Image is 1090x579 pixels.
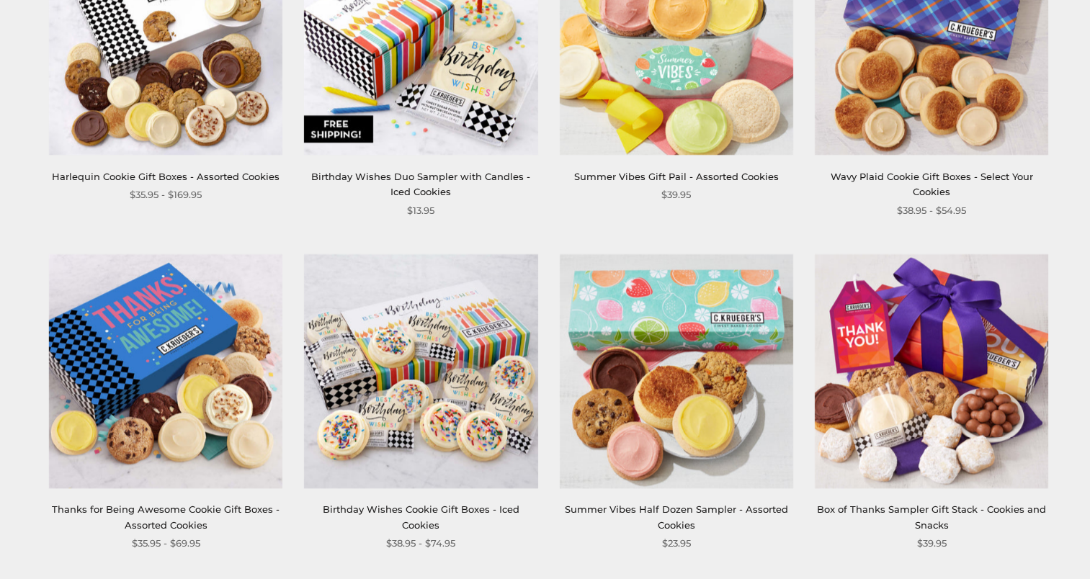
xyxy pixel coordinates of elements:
img: Summer Vibes Half Dozen Sampler - Assorted Cookies [559,254,792,488]
a: Summer Vibes Half Dozen Sampler - Assorted Cookies [565,503,788,530]
a: Harlequin Cookie Gift Boxes - Assorted Cookies [52,171,280,182]
span: $35.95 - $69.95 [131,536,200,551]
span: $13.95 [407,203,434,218]
span: $35.95 - $169.95 [130,187,202,202]
img: Thanks for Being Awesome Cookie Gift Boxes - Assorted Cookies [49,254,282,488]
a: Summer Vibes Gift Pail - Assorted Cookies [574,171,779,182]
span: $39.95 [661,187,691,202]
a: Birthday Wishes Cookie Gift Boxes - Iced Cookies [323,503,519,530]
a: Birthday Wishes Duo Sampler with Candles - Iced Cookies [311,171,530,197]
img: Birthday Wishes Cookie Gift Boxes - Iced Cookies [304,254,537,488]
span: $23.95 [662,536,691,551]
span: $39.95 [916,536,946,551]
a: Box of Thanks Sampler Gift Stack - Cookies and Snacks [817,503,1046,530]
img: Box of Thanks Sampler Gift Stack - Cookies and Snacks [815,254,1048,488]
span: $38.95 - $54.95 [897,203,966,218]
span: $38.95 - $74.95 [386,536,455,551]
a: Wavy Plaid Cookie Gift Boxes - Select Your Cookies [830,171,1032,197]
a: Thanks for Being Awesome Cookie Gift Boxes - Assorted Cookies [52,503,280,530]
